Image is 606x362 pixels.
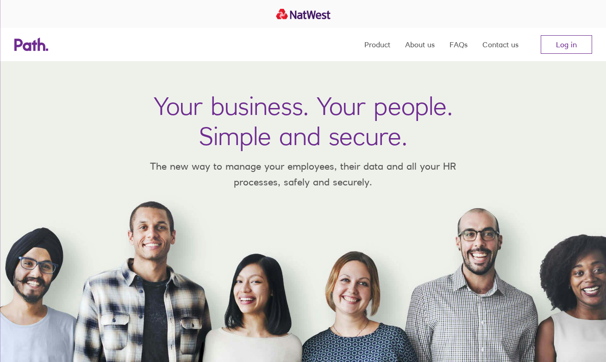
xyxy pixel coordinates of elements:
[541,35,592,54] a: Log in
[450,28,468,61] a: FAQs
[137,159,470,190] p: The new way to manage your employees, their data and all your HR processes, safely and securely.
[482,28,519,61] a: Contact us
[154,91,453,151] h1: Your business. Your people. Simple and secure.
[364,28,390,61] a: Product
[405,28,435,61] a: About us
